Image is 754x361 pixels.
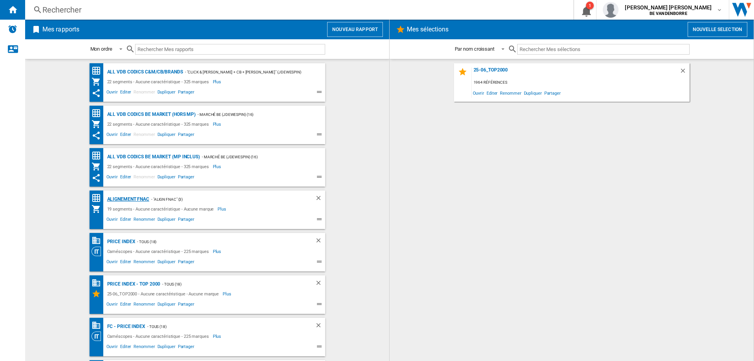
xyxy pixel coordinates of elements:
[119,88,132,98] span: Editer
[105,343,119,352] span: Ouvrir
[105,77,213,86] div: 22 segments - Aucune caractéristique - 325 marques
[223,289,232,299] span: Plus
[92,162,105,171] div: Mon assortiment
[92,236,105,246] div: Base 100
[132,131,156,140] span: Renommer
[213,332,223,341] span: Plus
[156,131,177,140] span: Dupliquer
[119,131,132,140] span: Editer
[105,152,200,162] div: ALL VDB CODICS BE MARKET (MP inclus)
[177,343,196,352] span: Partager
[132,258,156,268] span: Renommer
[92,332,105,341] div: Vision Catégorie
[213,247,223,256] span: Plus
[105,289,223,299] div: 25-06_TOP2000 - Aucune caractéristique - Aucune marque
[105,110,196,119] div: ALL VDB CODICS BE MARKET (hors MP)
[688,22,747,37] button: Nouvelle selection
[105,322,145,332] div: FC - PRICE INDEX
[92,66,105,76] div: Matrice des prix
[200,152,309,162] div: - Marché BE (jdewespin) (16)
[92,204,105,214] div: Mon assortiment
[119,216,132,225] span: Editer
[177,301,196,310] span: Partager
[132,343,156,352] span: Renommer
[92,321,105,330] div: Base 100
[499,88,522,98] span: Renommer
[196,110,309,119] div: - Marché BE (jdewespin) (16)
[119,301,132,310] span: Editer
[177,258,196,268] span: Partager
[92,151,105,161] div: Matrice des prix
[213,77,223,86] span: Plus
[105,332,213,341] div: Caméscopes - Aucune caractéristique - 225 marques
[92,77,105,86] div: Mon assortiment
[177,173,196,183] span: Partager
[105,67,183,77] div: ALL VDB CODICS C&M/CB/BRANDS
[517,44,690,55] input: Rechercher Mes sélections
[135,44,325,55] input: Rechercher Mes rapports
[315,237,325,247] div: Supprimer
[650,11,687,16] b: BE VANDENBORRE
[156,258,177,268] span: Dupliquer
[213,162,223,171] span: Plus
[90,46,112,52] div: Mon ordre
[41,22,81,37] h2: Mes rapports
[472,67,679,78] div: 25-06_TOP2000
[177,131,196,140] span: Partager
[679,67,690,78] div: Supprimer
[213,119,223,129] span: Plus
[177,88,196,98] span: Partager
[132,216,156,225] span: Renommer
[472,88,485,98] span: Ouvrir
[8,24,17,34] img: alerts-logo.svg
[132,301,156,310] span: Renommer
[132,173,156,183] span: Renommer
[455,46,494,52] div: Par nom croissant
[218,204,227,214] span: Plus
[105,279,161,289] div: PRICE INDEX - Top 2000
[156,173,177,183] span: Dupliquer
[586,2,594,9] div: 1
[92,247,105,256] div: Vision Catégorie
[92,289,105,299] div: Mes Sélections
[523,88,543,98] span: Dupliquer
[315,279,325,289] div: Supprimer
[183,67,309,77] div: - "Click & [PERSON_NAME] + CB + [PERSON_NAME]" (jdewespin) (11)
[105,173,119,183] span: Ouvrir
[160,279,299,289] div: - TOUS (18)
[105,216,119,225] span: Ouvrir
[149,194,299,204] div: - "Align Fnac" (3)
[156,343,177,352] span: Dupliquer
[156,216,177,225] span: Dupliquer
[105,194,150,204] div: Alignement Fnac
[105,131,119,140] span: Ouvrir
[119,173,132,183] span: Editer
[625,4,712,11] span: [PERSON_NAME] [PERSON_NAME]
[105,301,119,310] span: Ouvrir
[92,278,105,288] div: Base 100
[105,162,213,171] div: 22 segments - Aucune caractéristique - 325 marques
[543,88,562,98] span: Partager
[177,216,196,225] span: Partager
[327,22,383,37] button: Nouveau rapport
[105,204,218,214] div: 19 segments - Aucune caractéristique - Aucune marque
[105,247,213,256] div: Caméscopes - Aucune caractéristique - 225 marques
[92,88,101,98] ng-md-icon: Ce rapport a été partagé avec vous
[119,258,132,268] span: Editer
[145,322,299,332] div: - TOUS (18)
[105,88,119,98] span: Ouvrir
[135,237,299,247] div: - TOUS (18)
[105,119,213,129] div: 22 segments - Aucune caractéristique - 325 marques
[92,131,101,140] ng-md-icon: Ce rapport a été partagé avec vous
[105,258,119,268] span: Ouvrir
[92,108,105,118] div: Matrice des prix
[603,2,619,18] img: profile.jpg
[315,322,325,332] div: Supprimer
[315,194,325,204] div: Supprimer
[119,343,132,352] span: Editer
[42,4,553,15] div: Rechercher
[156,301,177,310] span: Dupliquer
[92,119,105,129] div: Mon assortiment
[156,88,177,98] span: Dupliquer
[472,78,690,88] div: 1964 références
